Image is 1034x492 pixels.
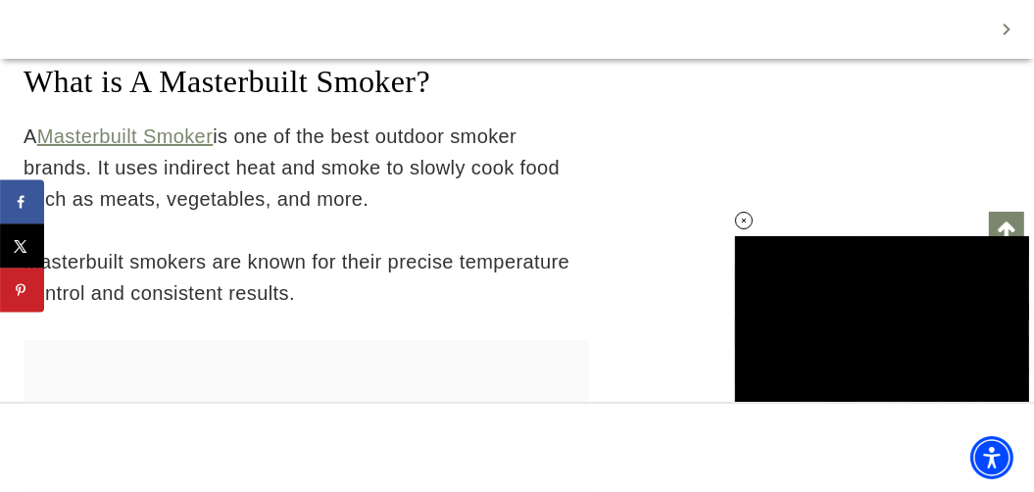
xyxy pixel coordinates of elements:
[24,64,430,99] span: What is A Masterbuilt Smoker?
[989,212,1024,247] a: Scroll to top
[161,404,874,492] iframe: Advertisement
[37,125,213,147] a: Masterbuilt Smoker
[687,98,981,343] iframe: Advertisement
[24,121,589,215] p: A is one of the best outdoor smoker brands. It uses indirect heat and smoke to slowly cook food s...
[24,246,589,309] p: Masterbuilt smokers are known for their precise temperature control and consistent results.
[970,436,1013,479] div: Accessibility Menu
